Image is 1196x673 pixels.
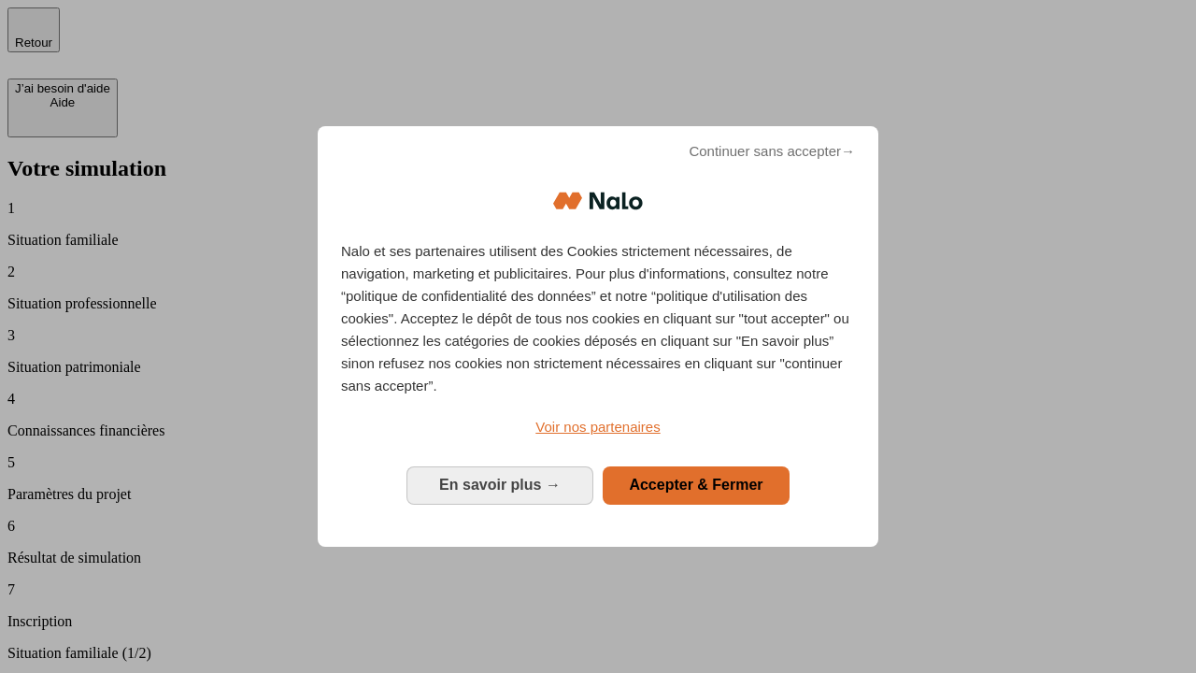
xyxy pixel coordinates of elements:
[341,416,855,438] a: Voir nos partenaires
[341,240,855,397] p: Nalo et ses partenaires utilisent des Cookies strictement nécessaires, de navigation, marketing e...
[689,140,855,163] span: Continuer sans accepter→
[318,126,878,546] div: Bienvenue chez Nalo Gestion du consentement
[439,477,561,493] span: En savoir plus →
[535,419,660,435] span: Voir nos partenaires
[406,466,593,504] button: En savoir plus: Configurer vos consentements
[553,173,643,229] img: Logo
[629,477,762,493] span: Accepter & Fermer
[603,466,790,504] button: Accepter & Fermer: Accepter notre traitement des données et fermer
